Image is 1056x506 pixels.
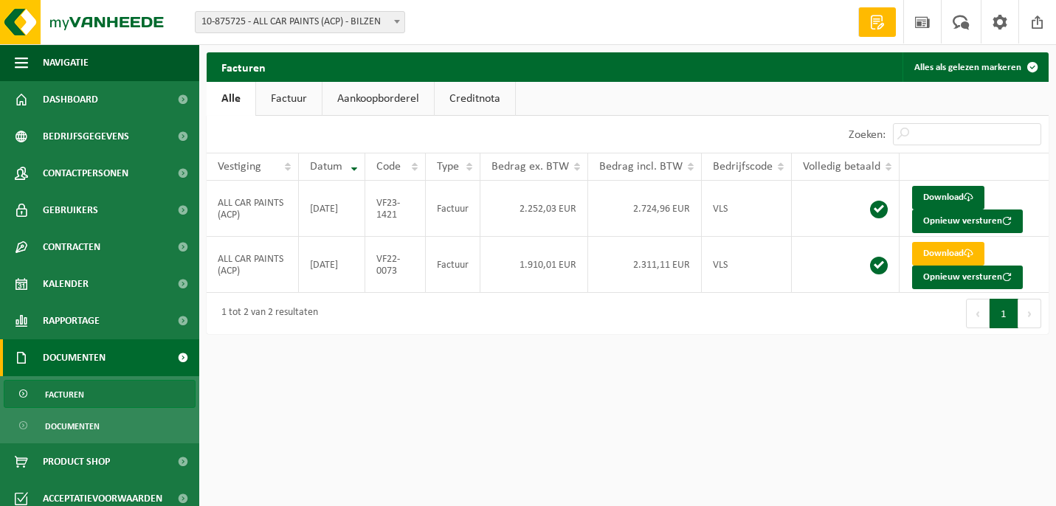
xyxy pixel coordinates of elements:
td: VF23-1421 [365,181,426,237]
a: Alle [207,82,255,116]
label: Zoeken: [849,129,886,141]
span: 10-875725 - ALL CAR PAINTS (ACP) - BILZEN [196,12,404,32]
td: Factuur [426,181,480,237]
td: [DATE] [299,237,365,293]
span: Type [437,161,459,173]
h2: Facturen [207,52,280,81]
td: 2.252,03 EUR [480,181,588,237]
span: Rapportage [43,302,100,339]
span: Volledig betaald [803,161,880,173]
td: 2.311,11 EUR [588,237,702,293]
a: Documenten [4,412,196,440]
button: 1 [990,299,1018,328]
button: Opnieuw versturen [912,209,1023,233]
a: Factuur [256,82,322,116]
a: Facturen [4,380,196,408]
span: Bedrijfscode [713,161,773,173]
a: Creditnota [435,82,515,116]
span: Bedrijfsgegevens [43,118,129,155]
td: Factuur [426,237,480,293]
span: Product Shop [43,443,110,480]
td: VLS [702,181,792,237]
a: Download [912,242,984,266]
span: Bedrag incl. BTW [599,161,683,173]
button: Alles als gelezen markeren [903,52,1047,82]
td: 1.910,01 EUR [480,237,588,293]
span: Navigatie [43,44,89,81]
td: ALL CAR PAINTS (ACP) [207,237,299,293]
a: Download [912,186,984,209]
span: Dashboard [43,81,98,118]
span: Vestiging [218,161,261,173]
button: Opnieuw versturen [912,266,1023,289]
td: ALL CAR PAINTS (ACP) [207,181,299,237]
td: VLS [702,237,792,293]
span: Documenten [43,339,106,376]
td: [DATE] [299,181,365,237]
button: Previous [966,299,990,328]
span: Kalender [43,266,89,302]
div: 1 tot 2 van 2 resultaten [214,300,318,327]
td: VF22-0073 [365,237,426,293]
span: Bedrag ex. BTW [491,161,569,173]
span: Datum [310,161,342,173]
span: Gebruikers [43,192,98,229]
span: 10-875725 - ALL CAR PAINTS (ACP) - BILZEN [195,11,405,33]
a: Aankoopborderel [322,82,434,116]
span: Code [376,161,401,173]
td: 2.724,96 EUR [588,181,702,237]
span: Contracten [43,229,100,266]
button: Next [1018,299,1041,328]
span: Documenten [45,412,100,440]
span: Contactpersonen [43,155,128,192]
span: Facturen [45,381,84,409]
